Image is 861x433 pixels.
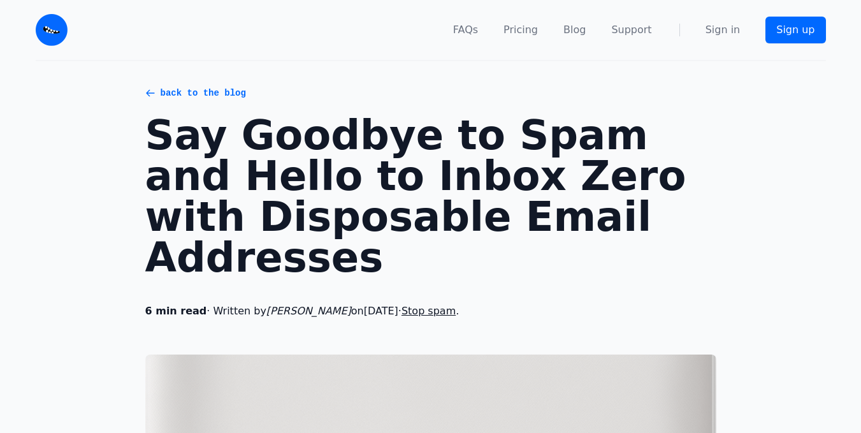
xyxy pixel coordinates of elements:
a: Blog [563,22,586,38]
i: [PERSON_NAME] [266,305,351,317]
a: Sign in [705,22,741,38]
time: [DATE] [364,305,398,317]
span: Say Goodbye to Spam and Hello to Inbox Zero with Disposable Email Addresses [145,115,716,278]
a: Support [611,22,651,38]
a: back to the blog [145,87,716,99]
a: FAQs [453,22,478,38]
b: 6 min read [145,305,207,317]
span: · Written by on · . [145,304,716,319]
img: Email Monster [36,14,68,46]
a: Stop spam [402,305,456,317]
a: Pricing [503,22,538,38]
a: Sign up [765,17,825,43]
